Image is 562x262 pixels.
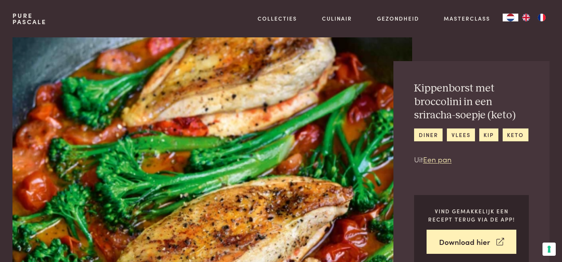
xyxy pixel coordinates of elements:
a: keto [503,128,528,141]
a: EN [518,14,534,21]
aside: Language selected: Nederlands [503,14,550,21]
p: Uit [414,154,529,165]
ul: Language list [518,14,550,21]
a: NL [503,14,518,21]
a: vlees [447,128,475,141]
a: Gezondheid [377,14,419,23]
button: Uw voorkeuren voor toestemming voor trackingtechnologieën [542,243,556,256]
div: Language [503,14,518,21]
a: diner [414,128,443,141]
h2: Kippenborst met broccolini in een sriracha-soepje (keto) [414,82,529,122]
a: FR [534,14,550,21]
a: Culinair [322,14,352,23]
a: PurePascale [12,12,46,25]
a: Collecties [258,14,297,23]
p: Vind gemakkelijk een recept terug via de app! [427,207,516,223]
a: Masterclass [444,14,490,23]
a: Een pan [423,154,452,164]
a: Download hier [427,230,516,254]
a: kip [479,128,498,141]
